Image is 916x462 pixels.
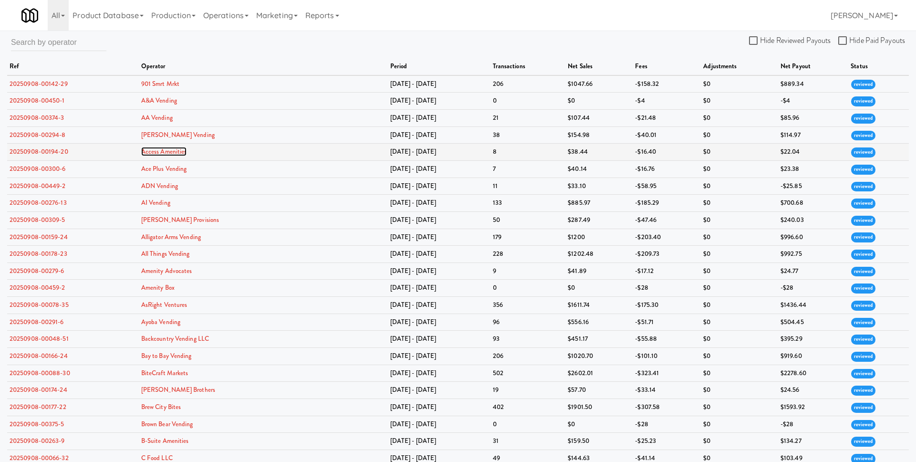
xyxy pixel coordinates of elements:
[778,144,848,161] td: $22.04
[141,164,187,173] a: Ace Plus Vending
[10,334,69,343] a: 20250908-00048-51
[10,317,64,326] a: 20250908-00291-6
[141,317,180,326] a: Ayoba Vending
[565,58,633,75] th: net sales
[490,58,566,75] th: transactions
[778,416,848,433] td: -$28
[490,297,566,314] td: 356
[778,297,848,314] td: $1436.44
[778,160,848,178] td: $23.38
[778,246,848,263] td: $992.75
[565,262,633,280] td: $41.89
[388,331,490,348] td: [DATE] - [DATE]
[10,402,66,411] a: 20250908-00177-22
[701,416,778,433] td: $0
[778,58,848,75] th: net payout
[388,399,490,416] td: [DATE] - [DATE]
[565,126,633,144] td: $154.98
[10,368,70,378] a: 20250908-00088-30
[851,403,875,413] span: reviewed
[701,297,778,314] td: $0
[490,229,566,246] td: 179
[388,58,490,75] th: period
[388,195,490,212] td: [DATE] - [DATE]
[851,369,875,379] span: reviewed
[565,382,633,399] td: $57.70
[490,348,566,365] td: 206
[778,262,848,280] td: $24.77
[388,144,490,161] td: [DATE] - [DATE]
[851,232,875,242] span: reviewed
[565,109,633,126] td: $107.44
[701,246,778,263] td: $0
[490,280,566,297] td: 0
[388,280,490,297] td: [DATE] - [DATE]
[10,164,66,173] a: 20250908-00300-6
[490,262,566,280] td: 9
[565,246,633,263] td: $1202.48
[851,335,875,345] span: reviewed
[633,178,701,195] td: -$58.95
[565,297,633,314] td: $1611.74
[633,195,701,212] td: -$185.29
[388,109,490,126] td: [DATE] - [DATE]
[10,266,64,275] a: 20250908-00279-6
[490,433,566,450] td: 31
[851,267,875,277] span: reviewed
[701,365,778,382] td: $0
[490,416,566,433] td: 0
[851,114,875,124] span: reviewed
[778,109,848,126] td: $85.96
[490,382,566,399] td: 19
[388,160,490,178] td: [DATE] - [DATE]
[490,109,566,126] td: 21
[633,331,701,348] td: -$55.88
[388,348,490,365] td: [DATE] - [DATE]
[851,318,875,328] span: reviewed
[565,348,633,365] td: $1020.70
[565,331,633,348] td: $451.17
[388,297,490,314] td: [DATE] - [DATE]
[141,351,192,360] a: Bay to Bay Vending
[565,416,633,433] td: $0
[10,351,68,360] a: 20250908-00166-24
[11,33,106,51] input: Search by operator
[565,229,633,246] td: $1200
[701,109,778,126] td: $0
[633,144,701,161] td: -$16.40
[701,262,778,280] td: $0
[633,229,701,246] td: -$203.40
[141,198,170,207] a: AI Vending
[10,198,67,207] a: 20250908-00276-13
[851,283,875,294] span: reviewed
[141,232,201,241] a: Alligator Arms Vending
[490,144,566,161] td: 8
[388,382,490,399] td: [DATE] - [DATE]
[633,348,701,365] td: -$101.10
[10,283,65,292] a: 20250908-00459-2
[778,93,848,110] td: -$4
[851,182,875,192] span: reviewed
[490,160,566,178] td: 7
[565,433,633,450] td: $159.50
[141,130,215,139] a: [PERSON_NAME] Vending
[139,58,388,75] th: operator
[10,232,68,241] a: 20250908-00159-24
[388,246,490,263] td: [DATE] - [DATE]
[778,195,848,212] td: $700.68
[851,165,875,175] span: reviewed
[21,7,38,24] img: Micromart
[701,75,778,93] td: $0
[633,58,701,75] th: fees
[701,160,778,178] td: $0
[10,113,64,122] a: 20250908-00374-3
[851,131,875,141] span: reviewed
[565,365,633,382] td: $2602.01
[701,211,778,229] td: $0
[778,348,848,365] td: $919.60
[633,160,701,178] td: -$16.76
[701,348,778,365] td: $0
[388,75,490,93] td: [DATE] - [DATE]
[490,195,566,212] td: 133
[141,385,215,394] a: [PERSON_NAME] Brothers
